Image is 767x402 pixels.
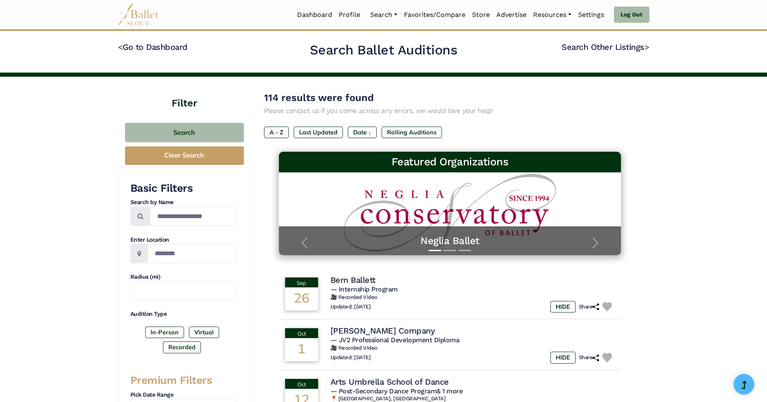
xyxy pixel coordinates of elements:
h6: Share [579,303,599,310]
a: Store [469,6,493,24]
h3: Featured Organizations [286,155,615,169]
a: Settings [575,6,607,24]
code: < [118,42,123,52]
label: HIDE [550,352,576,363]
button: Slide 1 [429,246,441,255]
h6: Share [579,354,599,361]
div: 26 [285,287,318,310]
a: Resources [530,6,575,24]
a: Advertise [493,6,530,24]
label: Rolling Auditions [382,127,442,138]
label: Recorded [163,341,201,353]
a: Search Other Listings> [562,42,649,52]
button: Search [125,123,244,142]
h4: Search by Name [130,198,237,207]
h4: Radius (mi) [130,273,237,281]
h4: Arts Umbrella School of Dance [330,376,449,387]
h4: [PERSON_NAME] Company [330,325,435,336]
label: In-Person [145,327,184,338]
h6: Updated: [DATE] [330,354,371,361]
a: Search [367,6,401,24]
div: 1 [285,338,318,361]
a: Favorites/Compare [401,6,469,24]
a: & 1 more [437,387,463,395]
h4: Bern Ballett [330,275,375,285]
h6: 🎥 Recorded Video [330,345,615,352]
button: Clear Search [125,146,244,165]
span: — Post-Secondary Dance Program [330,387,463,395]
h3: Basic Filters [130,181,237,195]
h4: Pick Date Range [130,391,237,399]
label: A - Z [264,127,289,138]
span: — JV2 Professional Development Diploma [330,336,460,344]
h3: Premium Filters [130,374,237,388]
a: Profile [335,6,363,24]
span: — Internship Program [330,285,398,293]
button: Slide 2 [444,246,456,255]
input: Location [148,244,237,263]
input: Search by names... [150,207,237,226]
div: Sep [285,277,318,287]
h6: 🎥 Recorded Video [330,294,615,301]
label: Date ↓ [348,127,377,138]
label: Virtual [189,327,219,338]
div: Oct [285,328,318,338]
a: Neglia Ballet [287,235,613,247]
div: Oct [285,379,318,389]
a: Dashboard [294,6,335,24]
label: Last Updated [294,127,343,138]
label: HIDE [550,301,576,313]
code: > [644,42,649,52]
h4: Audition Type [130,310,237,318]
h4: Enter Location [130,236,237,244]
span: 114 results were found [264,92,374,103]
h2: Search Ballet Auditions [310,42,458,59]
p: Please contact us if you come across any errors, we would love your help! [264,106,636,116]
h6: Updated: [DATE] [330,303,371,310]
button: Slide 3 [458,246,471,255]
a: <Go to Dashboard [118,42,188,52]
h4: Filter [118,77,251,110]
a: Log Out [614,7,649,23]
